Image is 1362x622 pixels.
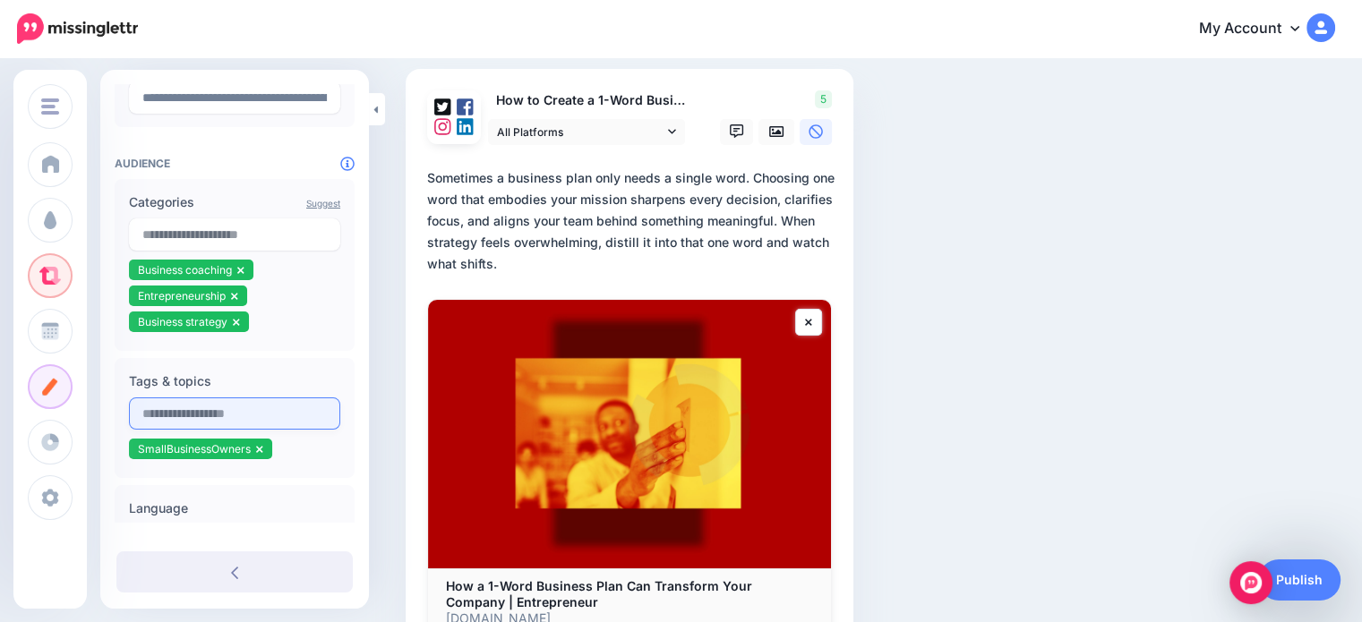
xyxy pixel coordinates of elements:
[138,289,226,302] span: Entrepreneurship
[17,13,138,44] img: Missinglettr
[1181,7,1335,51] a: My Account
[138,442,251,456] span: SmallBusinessOwners
[1258,559,1341,601] a: Publish
[488,90,687,111] p: How to Create a 1-Word Business Plan That Cuts Through Complexity and Drives Results
[497,123,664,141] span: All Platforms
[488,119,685,145] a: All Platforms
[138,263,232,277] span: Business coaching
[41,98,59,115] img: menu.png
[815,90,832,108] span: 5
[138,315,227,328] span: Business strategy
[1229,561,1272,604] div: Open Intercom Messenger
[129,371,340,392] label: Tags & topics
[427,167,839,275] div: Sometimes a business plan only needs a single word. Choosing one word that embodies your mission ...
[129,192,340,213] label: Categories
[115,157,355,170] h4: Audience
[306,198,340,209] a: Suggest
[446,578,752,609] b: How a 1-Word Business Plan Can Transform Your Company | Entrepreneur
[129,498,340,519] label: Language
[428,300,831,568] img: How a 1-Word Business Plan Can Transform Your Company | Entrepreneur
